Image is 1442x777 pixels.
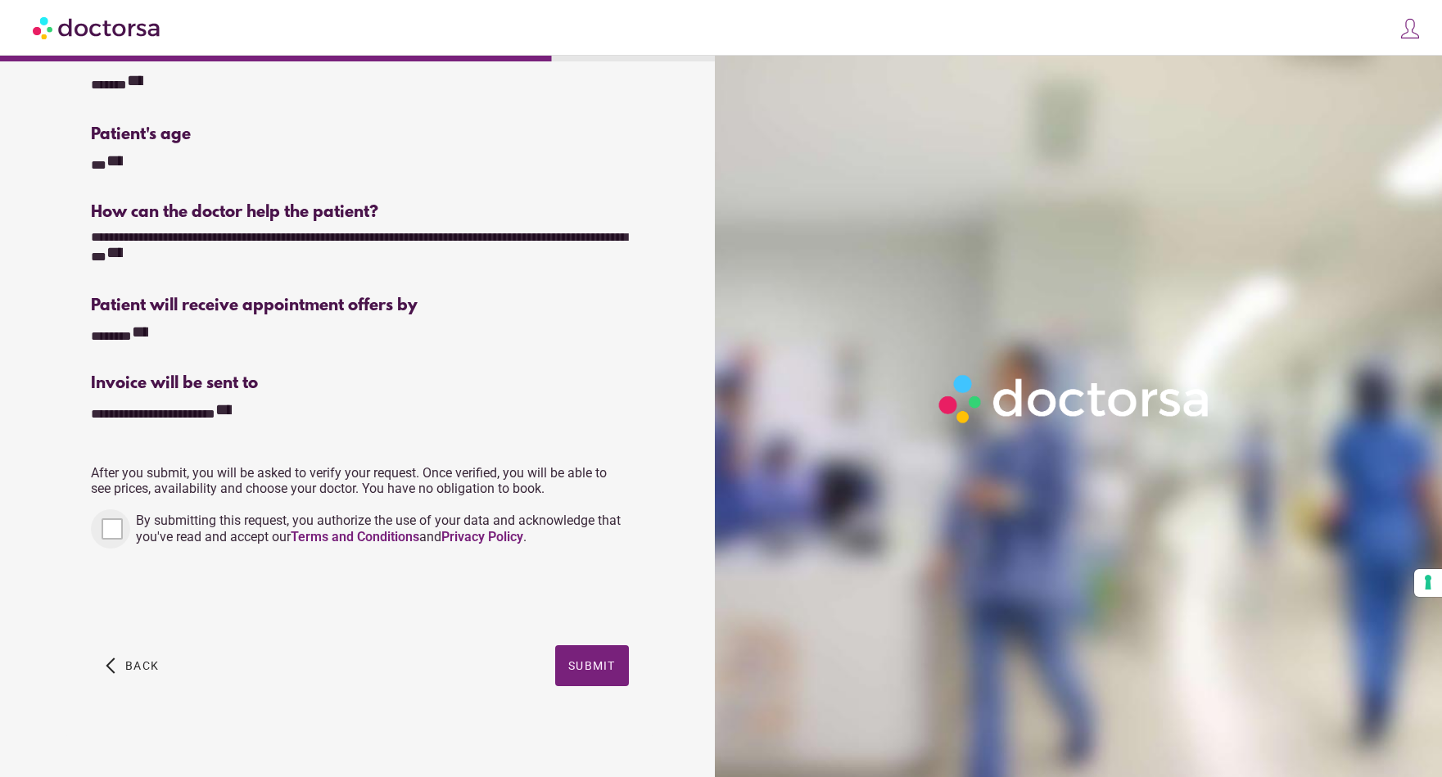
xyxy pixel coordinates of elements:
[91,203,628,222] div: How can the doctor help the patient?
[33,9,162,46] img: Doctorsa.com
[291,529,419,544] a: Terms and Conditions
[931,367,1219,431] img: Logo-Doctorsa-trans-White-partial-flat.png
[91,465,628,496] p: After you submit, you will be asked to verify your request. Once verified, you will be able to se...
[91,125,357,144] div: Patient's age
[125,659,159,672] span: Back
[91,565,340,629] iframe: reCAPTCHA
[1399,17,1422,40] img: icons8-customer-100.png
[441,529,523,544] a: Privacy Policy
[91,374,628,393] div: Invoice will be sent to
[99,645,165,686] button: arrow_back_ios Back
[568,659,616,672] span: Submit
[555,645,629,686] button: Submit
[1414,569,1442,597] button: Your consent preferences for tracking technologies
[91,296,628,315] div: Patient will receive appointment offers by
[136,513,621,544] span: By submitting this request, you authorize the use of your data and acknowledge that you've read a...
